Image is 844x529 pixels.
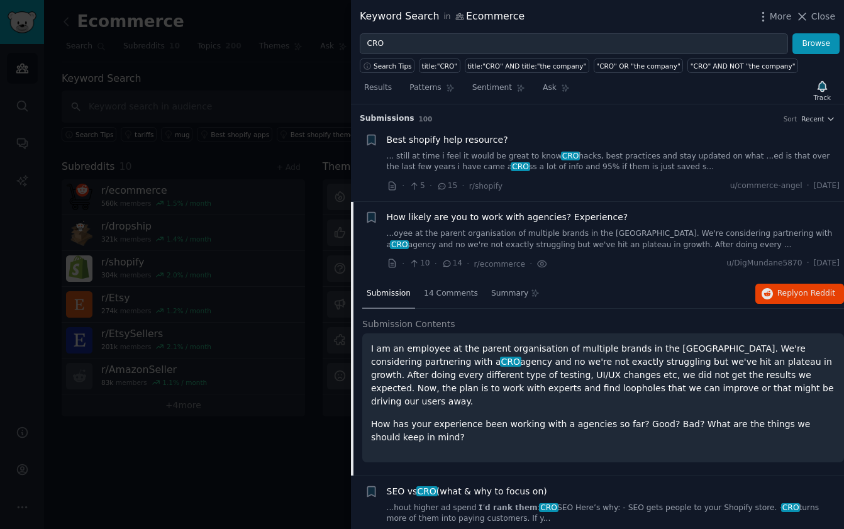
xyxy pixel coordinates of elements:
a: "CRO" OR "the company" [594,58,683,73]
span: · [807,258,809,269]
span: CRO [390,240,409,249]
button: Replyon Reddit [755,284,844,304]
button: Track [809,77,835,104]
span: 5 [409,181,425,192]
span: in [443,11,450,23]
span: CRO [500,357,521,367]
a: title:"CRO" [419,58,460,73]
span: 15 [436,181,457,192]
span: CRO [781,503,800,512]
button: Search Tips [360,58,414,73]
span: Results [364,82,392,94]
a: ...oyee at the parent organisation of multiple brands in the [GEOGRAPHIC_DATA]. We're considering... [387,228,840,250]
a: How likely are you to work with agencies? Experience? [387,211,628,224]
a: title:"CRO" AND title:"the company" [465,58,589,73]
span: 14 Comments [424,288,478,299]
span: · [807,181,809,192]
span: Reply [777,288,835,299]
span: Patterns [409,82,441,94]
a: Sentiment [468,78,530,104]
a: SEO vsCRO(what & why to focus on) [387,485,547,498]
span: SEO vs (what & why to focus on) [387,485,547,498]
a: Ask [538,78,574,104]
div: Track [814,93,831,102]
span: Recent [801,114,824,123]
span: CRO [539,503,558,512]
span: · [402,257,404,270]
button: Recent [801,114,835,123]
span: on Reddit [799,289,835,298]
span: u/DigMundane5870 [726,258,802,269]
a: ...hout higher ad spend 𝗜’𝗱 𝗿𝗮𝗻𝗸 𝘁𝗵𝗲𝗺:CROSEO Here’s why: - SEO gets people to your Shopify store.... [387,503,840,525]
span: 100 [419,115,433,123]
p: How has your experience been working with a agencies so far? Good? Bad? What are the things we sh... [371,418,835,444]
div: title:"CRO" AND title:"the company" [467,62,586,70]
span: Submission [367,288,411,299]
span: 14 [441,258,462,269]
div: Sort [784,114,797,123]
button: More [757,10,792,23]
input: Try a keyword related to your business [360,33,788,55]
div: "CRO" OR "the company" [596,62,680,70]
a: ... still at time i feel it would be great to knowCROhacks, best practices and stay updated on wh... [387,151,840,173]
span: 10 [409,258,430,269]
span: [DATE] [814,181,840,192]
span: Search Tips [374,62,412,70]
span: · [467,257,469,270]
span: · [430,179,432,192]
button: Close [796,10,835,23]
div: title:"CRO" [422,62,458,70]
span: · [462,179,464,192]
span: r/ecommerce [474,260,525,269]
span: r/shopify [469,182,503,191]
div: Keyword Search Ecommerce [360,9,525,25]
span: CRO [511,162,530,171]
span: Summary [491,288,528,299]
div: "CRO" AND NOT "the company" [691,62,796,70]
span: More [770,10,792,23]
span: · [402,179,404,192]
span: Submission s [360,113,414,125]
span: [DATE] [814,258,840,269]
button: Browse [792,33,840,55]
a: Best shopify help resource? [387,133,508,147]
a: Results [360,78,396,104]
span: u/commerce-angel [730,181,802,192]
p: I am an employee at the parent organisation of multiple brands in the [GEOGRAPHIC_DATA]. We're co... [371,342,835,408]
span: Close [811,10,835,23]
span: Submission Contents [362,318,455,331]
span: CRO [561,152,580,160]
a: "CRO" AND NOT "the company" [687,58,798,73]
span: · [435,257,437,270]
a: Patterns [405,78,458,104]
span: Ask [543,82,557,94]
span: CRO [416,486,438,496]
span: · [530,257,532,270]
span: Sentiment [472,82,512,94]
